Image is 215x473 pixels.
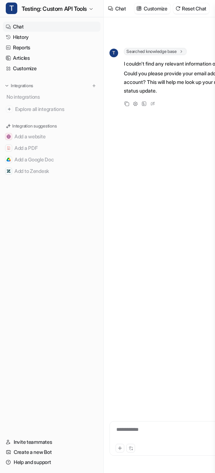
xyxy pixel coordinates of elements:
[3,82,35,89] button: Integrations
[6,106,13,113] img: explore all integrations
[136,6,142,11] img: customize
[3,22,100,32] a: Chat
[3,447,100,457] a: Create a new Bot
[22,4,87,14] span: Testing: Custom API Tools
[3,457,100,467] a: Help and support
[6,3,17,14] span: T
[3,104,100,114] a: Explore all integrations
[91,83,97,88] img: menu_add.svg
[3,154,100,165] button: Add a Google DocAdd a Google Doc
[115,5,126,12] div: Chat
[3,437,100,447] a: Invite teammates
[3,142,100,154] button: Add a PDFAdd a PDF
[15,103,98,115] span: Explore all integrations
[109,49,118,57] span: T
[4,83,9,88] img: expand menu
[6,157,11,162] img: Add a Google Doc
[144,5,167,12] p: Customize
[3,131,100,142] button: Add a websiteAdd a website
[3,32,100,42] a: History
[3,53,100,63] a: Articles
[4,91,100,103] div: No integrations
[173,3,209,14] button: Reset Chat
[3,165,100,177] button: Add to ZendeskAdd to Zendesk
[175,6,180,11] img: reset
[11,83,33,89] p: Integrations
[124,48,187,55] span: Searched knowledge base
[6,134,11,139] img: Add a website
[3,43,100,53] a: Reports
[134,3,170,14] button: Customize
[12,123,57,129] p: Integration suggestions
[6,146,11,150] img: Add a PDF
[3,63,100,73] a: Customize
[6,169,11,173] img: Add to Zendesk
